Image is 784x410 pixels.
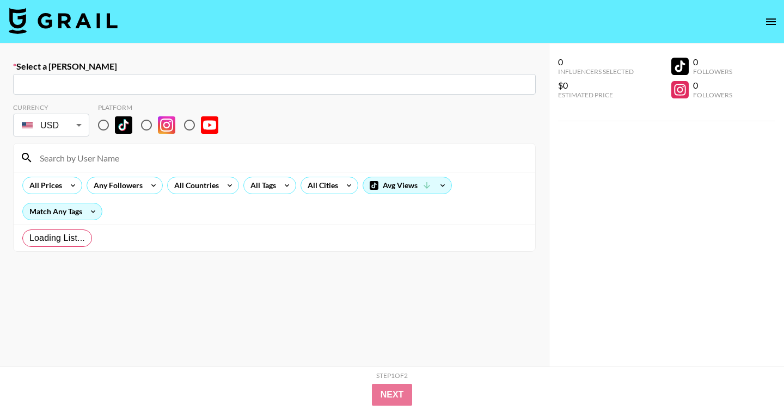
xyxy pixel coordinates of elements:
[558,91,634,99] div: Estimated Price
[115,116,132,134] img: TikTok
[158,116,175,134] img: Instagram
[558,67,634,76] div: Influencers Selected
[201,116,218,134] img: YouTube
[693,80,732,91] div: 0
[33,149,529,166] input: Search by User Name
[558,57,634,67] div: 0
[693,91,732,99] div: Followers
[168,177,221,194] div: All Countries
[760,11,782,33] button: open drawer
[244,177,278,194] div: All Tags
[376,371,408,380] div: Step 1 of 2
[23,203,102,220] div: Match Any Tags
[693,57,732,67] div: 0
[693,67,732,76] div: Followers
[87,177,145,194] div: Any Followers
[372,384,413,406] button: Next
[301,177,340,194] div: All Cities
[9,8,118,34] img: Grail Talent
[23,177,64,194] div: All Prices
[98,103,227,111] div: Platform
[13,61,536,72] label: Select a [PERSON_NAME]
[15,116,87,135] div: USD
[13,103,89,111] div: Currency
[558,80,634,91] div: $0
[29,232,85,245] span: Loading List...
[363,177,451,194] div: Avg Views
